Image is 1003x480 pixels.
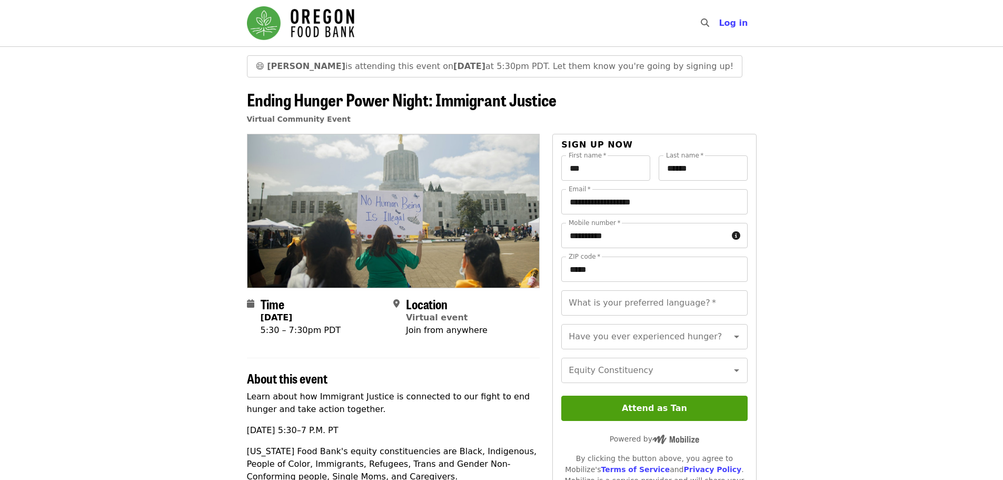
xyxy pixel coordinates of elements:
[247,299,254,309] i: calendar icon
[406,312,468,322] a: Virtual event
[610,435,699,443] span: Powered by
[267,61,733,71] span: is attending this event on at 5:30pm PDT. Let them know you're going by signing up!
[247,115,351,123] a: Virtual Community Event
[652,435,699,444] img: Powered by Mobilize
[561,396,747,421] button: Attend as Tan
[453,61,485,71] strong: [DATE]
[561,140,633,150] span: Sign up now
[261,312,293,322] strong: [DATE]
[710,13,756,34] button: Log in
[719,18,748,28] span: Log in
[601,465,670,474] a: Terms of Service
[561,189,747,214] input: Email
[393,299,400,309] i: map-marker-alt icon
[561,155,650,181] input: First name
[247,424,540,437] p: [DATE] 5:30–7 P.M. PT
[683,465,741,474] a: Privacy Policy
[261,324,341,337] div: 5:30 – 7:30pm PDT
[729,329,744,344] button: Open
[247,134,540,287] img: Ending Hunger Power Night: Immigrant Justice organized by Oregon Food Bank
[569,152,607,159] label: First name
[406,295,448,313] span: Location
[561,223,727,248] input: Mobile number
[247,6,354,40] img: Oregon Food Bank - Home
[729,363,744,378] button: Open
[561,290,747,316] input: What is your preferred language?
[267,61,345,71] strong: [PERSON_NAME]
[561,257,747,282] input: ZIP code
[256,61,265,71] span: grinning face emoji
[569,186,591,192] label: Email
[247,369,327,387] span: About this event
[569,220,620,226] label: Mobile number
[247,87,557,112] span: Ending Hunger Power Night: Immigrant Justice
[406,325,488,335] span: Join from anywhere
[666,152,703,159] label: Last name
[701,18,709,28] i: search icon
[716,11,724,36] input: Search
[569,253,600,260] label: ZIP code
[247,390,540,416] p: Learn about how Immigrant Justice is connected to our fight to end hunger and take action together.
[732,231,740,241] i: circle-info icon
[659,155,748,181] input: Last name
[261,295,284,313] span: Time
